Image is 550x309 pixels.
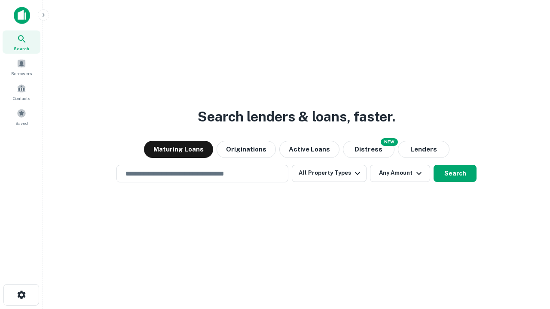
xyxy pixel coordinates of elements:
a: Saved [3,105,40,128]
span: Saved [15,120,28,127]
button: All Property Types [292,165,367,182]
span: Contacts [13,95,30,102]
img: capitalize-icon.png [14,7,30,24]
button: Active Loans [279,141,339,158]
button: Maturing Loans [144,141,213,158]
div: NEW [381,138,398,146]
button: Search [434,165,477,182]
span: Search [14,45,29,52]
button: Any Amount [370,165,430,182]
button: Originations [217,141,276,158]
h3: Search lenders & loans, faster. [198,106,395,127]
button: Search distressed loans with lien and other non-mortgage details. [343,141,394,158]
button: Lenders [398,141,449,158]
a: Contacts [3,80,40,103]
a: Borrowers [3,55,40,79]
span: Borrowers [11,70,32,77]
iframe: Chat Widget [507,240,550,282]
a: Search [3,30,40,54]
